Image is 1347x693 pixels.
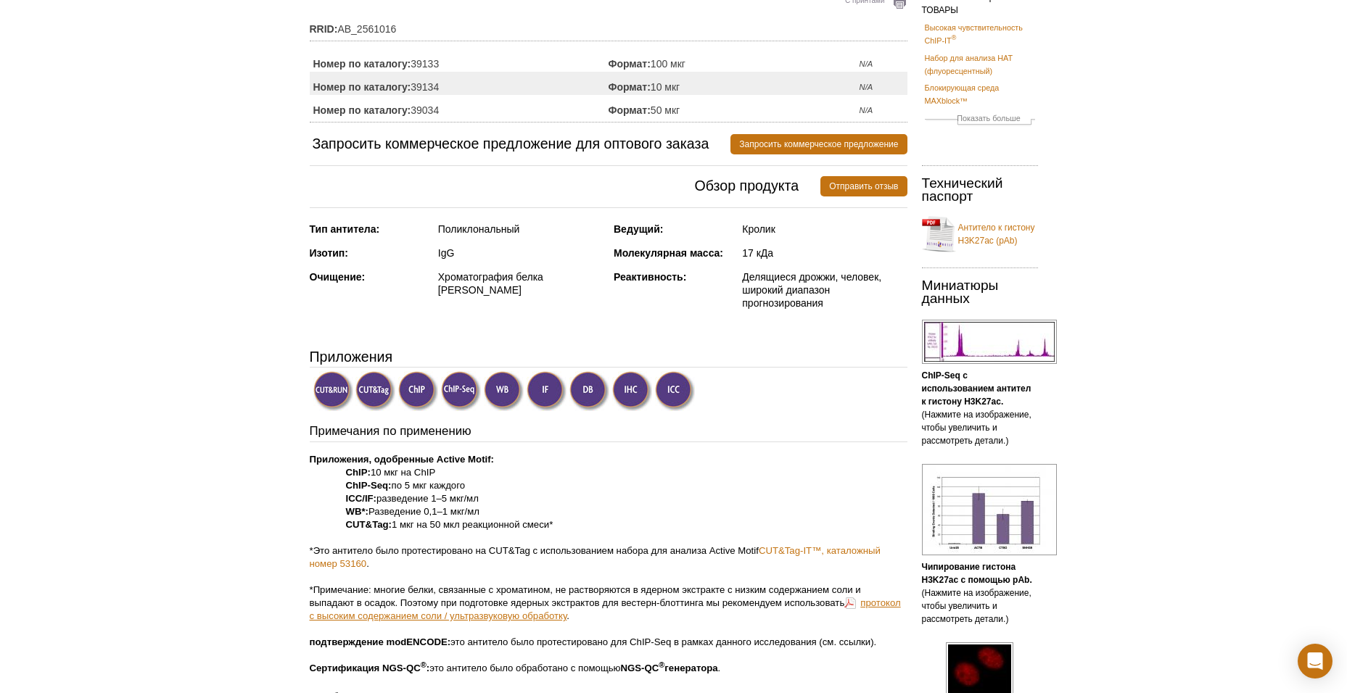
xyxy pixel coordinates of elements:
img: Проверка ChIP-Seq [441,371,481,411]
sup: ® [421,660,427,669]
strong: Молекулярная масса: [614,247,723,259]
img: Проверенный чип [398,371,438,411]
div: Откройте Интерком-Мессенджер [1298,644,1332,679]
td: 100 мкг [609,49,860,72]
b: Сертификация NGS-QC : [310,663,430,673]
strong: Номер по каталогу: [313,80,411,94]
img: Проверка CUT&Tag [355,371,395,411]
strong: Номер по каталогу: [313,104,411,117]
strong: Тип антитела: [310,223,380,235]
sup: ® [659,660,664,669]
a: Отправить отзыв [820,176,907,196]
td: N/A [860,49,907,72]
img: Вестерн Блотт Подтвержден [484,371,524,411]
a: Блокирующая среда MAXblock™ [925,81,1035,107]
strong: Формат: [609,104,651,117]
a: Набор для анализа HAT (флуоресцентный) [925,51,1035,78]
td: N/A [860,72,907,95]
b: ChIP-Seq с использованием антител к гистону H3K27ac. [922,370,1031,407]
b: Приложения, одобренные Active Motif: [310,454,495,465]
img: Подтвержденный Иммуноцитохимический анализ [655,371,695,411]
a: Запросить коммерческое предложение [730,134,907,154]
td: 10 мкг [609,72,860,95]
a: Антитело к гистону H3K27ac (pAb) [922,212,1038,256]
h3: Приложения [310,346,907,368]
strong: ChIP: [346,467,371,478]
span: Обзор продукта [310,176,821,196]
b: Чипирование гистона H3K27ac с помощью pAb. [922,562,1032,585]
p: (Нажмите на изображение, чтобы увеличить и рассмотреть детали.) [922,560,1038,626]
strong: Реактивность: [614,271,686,283]
div: 17 кДа [742,246,907,260]
div: Кролик [742,223,907,236]
td: N/A [860,95,907,118]
a: Показать больше [925,112,1035,128]
span: Запросить коммерческое предложение для оптового заказа [310,134,731,154]
div: Поликлональный [438,223,603,236]
sup: ® [952,35,957,42]
strong: Формат: [609,80,651,94]
td: 39134 [310,72,609,95]
b: подтверждение modENCODE: [310,636,451,647]
a: Высокая чувствительность ChIP-IT® [925,21,1035,47]
div: Делящиеся дрожжи, человек, широкий диапазон прогнозирования [742,270,907,310]
strong: Формат: [609,57,651,70]
td: 39034 [310,95,609,118]
img: Антитела к гистону H3K27ac (pAb) протестированы с помощью ChIP-Seq. [922,320,1057,364]
p: 10 мкг на ChIP по 5 мкг каждого разведение 1–5 мкг/мл Разведение 0,1–1 мкг/мл 1 мкг на 50 мкл реа... [310,453,907,675]
td: 39133 [310,49,609,72]
td: 50 мкг [609,95,860,118]
a: протокол с высоким содержанием соли / ультразвуковую обработку [310,596,901,623]
strong: CUT&Tag: [346,519,392,530]
strong: Изотип: [310,247,348,259]
img: Точечная Помарка Подтверждена [569,371,609,411]
h3: Примечания по применению [310,423,907,443]
h2: Технический паспорт [922,177,1038,203]
strong: RRID: [310,22,338,36]
strong: ICC/IF: [346,493,377,504]
b: NGS-QC генератора [621,663,718,673]
strong: Ведущий: [614,223,663,235]
img: Подтвержденный Иммуногистохимический анализ [612,371,652,411]
div: IgG [438,246,603,260]
p: (Нажмите на изображение, чтобы увеличить и рассмотреть детали.) [922,369,1038,447]
td: AB_2561016 [310,14,907,37]
img: Антитела к гистону H3K27ac (pAb) протестированы методом ChIP. [922,464,1057,555]
strong: ChIP-Seq: [346,480,392,491]
strong: Номер по каталогу: [313,57,411,70]
img: Снято и опубликовано [313,371,353,411]
h2: Миниатюры данных [922,279,1038,305]
div: Хроматография белка [PERSON_NAME] [438,270,603,296]
img: Подтверждённая иммунофлуоресценция [527,371,567,411]
strong: Очищение: [310,271,366,283]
